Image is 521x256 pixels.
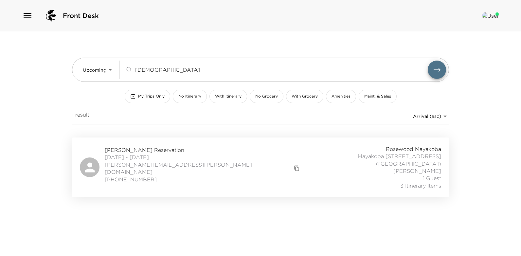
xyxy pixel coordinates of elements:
[482,12,499,19] img: User
[286,90,323,103] button: With Grocery
[138,94,165,99] span: My Trips Only
[105,176,301,183] span: [PHONE_NUMBER]
[215,94,242,99] span: With Itinerary
[63,11,99,20] span: Front Desk
[83,67,106,73] span: Upcoming
[393,167,441,174] span: [PERSON_NAME]
[250,90,283,103] button: No Grocery
[72,111,89,121] span: 1 result
[135,66,428,73] input: Search by traveler, residence, or concierge
[255,94,278,99] span: No Grocery
[105,161,292,176] a: [PERSON_NAME][EMAIL_ADDRESS][PERSON_NAME][DOMAIN_NAME]
[332,94,350,99] span: Amenities
[423,174,441,182] span: 1 Guest
[43,8,59,24] img: logo
[178,94,201,99] span: No Itinerary
[125,90,170,103] button: My Trips Only
[386,145,441,153] span: Rosewood Mayakoba
[105,154,301,161] span: [DATE] - [DATE]
[209,90,247,103] button: With Itinerary
[364,94,391,99] span: Maint. & Sales
[301,153,441,167] span: Mayakoba [STREET_ADDRESS] ([GEOGRAPHIC_DATA])
[326,90,356,103] button: Amenities
[173,90,207,103] button: No Itinerary
[400,182,441,189] span: 3 Itinerary Items
[413,113,441,119] span: Arrival (asc)
[292,164,301,173] button: copy primary member email
[72,137,449,197] a: [PERSON_NAME] Reservation[DATE] - [DATE][PERSON_NAME][EMAIL_ADDRESS][PERSON_NAME][DOMAIN_NAME]cop...
[105,146,301,154] span: [PERSON_NAME] Reservation
[292,94,318,99] span: With Grocery
[359,90,397,103] button: Maint. & Sales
